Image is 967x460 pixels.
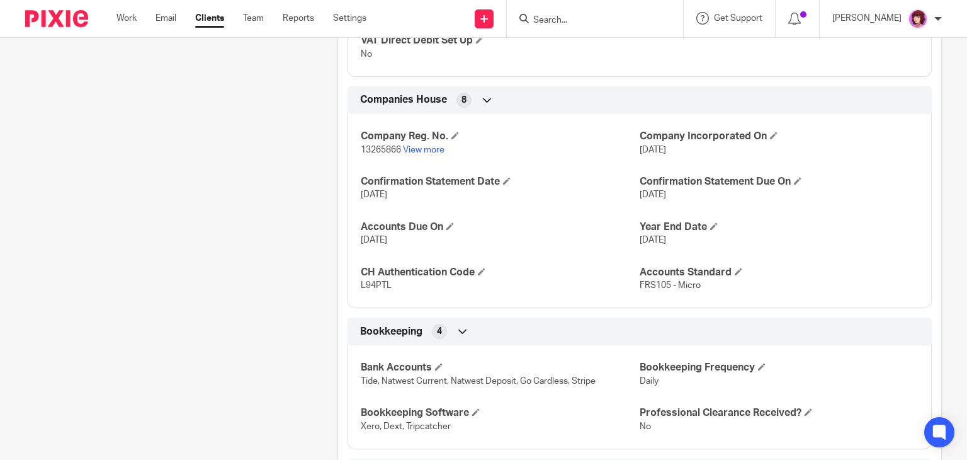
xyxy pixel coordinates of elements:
[195,12,224,25] a: Clients
[283,12,314,25] a: Reports
[361,281,392,290] span: L94PTL
[640,266,919,279] h4: Accounts Standard
[361,236,387,244] span: [DATE]
[361,175,640,188] h4: Confirmation Statement Date
[243,12,264,25] a: Team
[25,10,88,27] img: Pixie
[361,361,640,374] h4: Bank Accounts
[832,12,902,25] p: [PERSON_NAME]
[360,325,422,338] span: Bookkeeping
[640,406,919,420] h4: Professional Clearance Received?
[361,406,640,420] h4: Bookkeeping Software
[640,236,666,244] span: [DATE]
[361,221,640,234] h4: Accounts Due On
[908,9,928,29] img: Emma%20M%20Purple.png
[640,361,919,374] h4: Bookkeeping Frequency
[437,325,442,338] span: 4
[640,190,666,199] span: [DATE]
[116,12,137,25] a: Work
[640,422,651,431] span: No
[640,175,919,188] h4: Confirmation Statement Due On
[361,34,640,47] h4: VAT Direct Debit Set Up
[333,12,366,25] a: Settings
[714,14,762,23] span: Get Support
[360,93,447,106] span: Companies House
[361,146,401,154] span: 13265866
[640,130,919,143] h4: Company Incorporated On
[403,146,444,154] a: View more
[640,281,701,290] span: FRS105 - Micro
[361,190,387,199] span: [DATE]
[361,377,596,386] span: Tide, Natwest Current, Natwest Deposit, Go Cardless, Stripe
[532,15,645,26] input: Search
[640,221,919,234] h4: Year End Date
[156,12,176,25] a: Email
[361,50,372,59] span: No
[640,146,666,154] span: [DATE]
[640,377,659,386] span: Daily
[361,266,640,279] h4: CH Authentication Code
[361,422,451,431] span: Xero, Dext, Tripcatcher
[361,130,640,143] h4: Company Reg. No.
[461,94,467,106] span: 8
